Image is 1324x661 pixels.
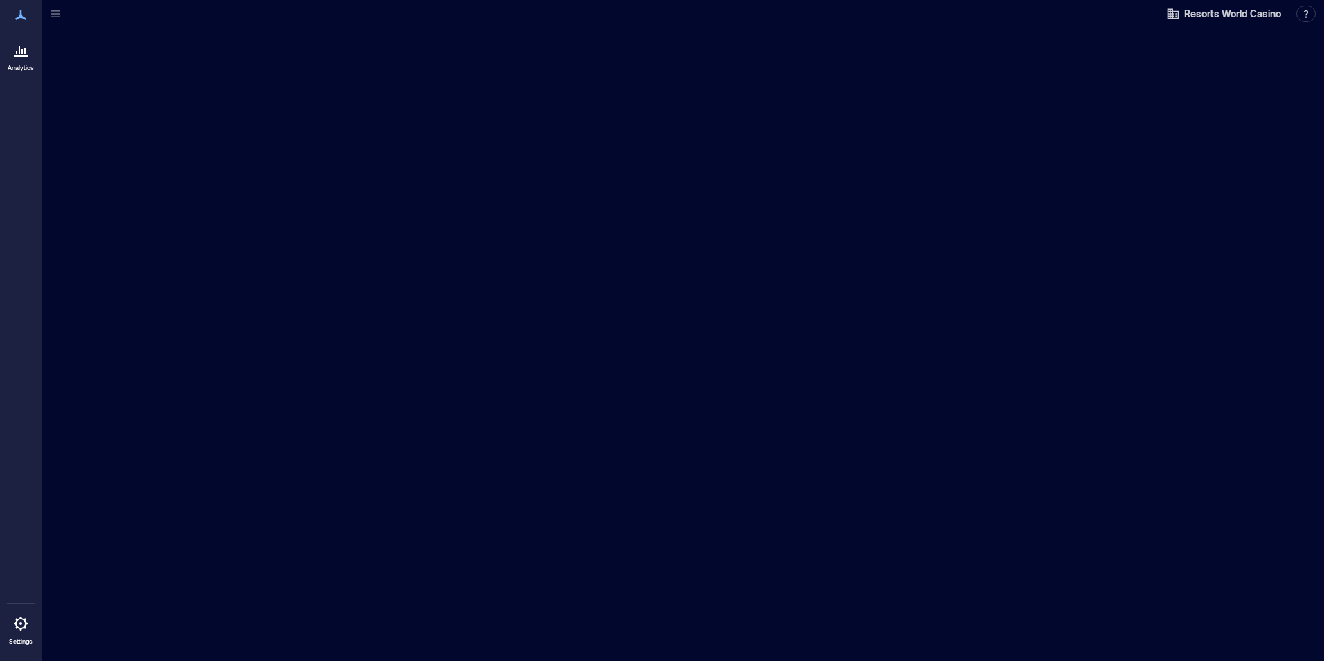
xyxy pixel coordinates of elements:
[4,607,37,650] a: Settings
[9,637,33,646] p: Settings
[8,64,34,72] p: Analytics
[1162,3,1285,25] button: Resorts World Casino
[1184,7,1281,21] span: Resorts World Casino
[3,33,38,76] a: Analytics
